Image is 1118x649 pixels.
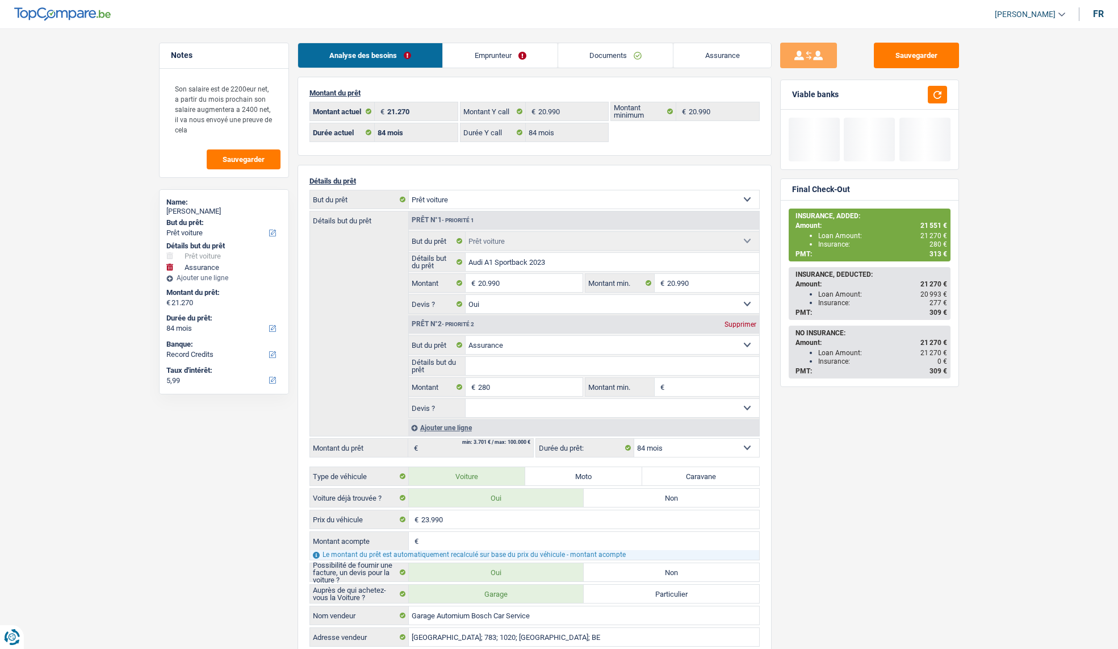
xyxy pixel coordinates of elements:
label: Montant du prêt [310,439,408,457]
label: Adresse vendeur [310,628,409,646]
div: Le montant du prêt est automatiquement recalculé sur base du prix du véhicule - montant acompte [310,550,759,560]
span: 0 € [937,357,947,365]
label: Non [584,489,759,507]
label: Détails but du prêt [409,253,466,271]
div: PMT: [795,367,947,375]
span: € [408,439,421,457]
div: INSURANCE, ADDED: [795,212,947,220]
label: Particulier [584,585,759,603]
p: Montant du prêt [309,89,760,97]
a: Assurance [673,43,771,68]
label: But du prêt [409,336,466,354]
span: 313 € [929,250,947,258]
span: 280 € [929,240,947,248]
div: Loan Amount: [818,349,947,357]
label: Durée Y call [460,123,526,142]
div: Ajouter une ligne [408,419,759,436]
label: But du prêt [409,232,466,250]
label: Montant acompte [310,532,409,550]
span: € [409,510,421,529]
span: 309 € [929,309,947,317]
a: [PERSON_NAME] [986,5,1065,24]
label: Non [584,563,759,581]
span: 21 270 € [920,232,947,240]
div: Amount: [795,280,947,288]
label: Voiture déjà trouvée ? [310,489,409,507]
label: Durée actuel [310,123,375,142]
div: Amount: [795,339,947,347]
span: € [676,102,689,120]
span: 21 551 € [920,222,947,230]
span: [PERSON_NAME] [995,10,1056,19]
div: Viable banks [792,90,839,99]
div: Insurance: [818,240,947,248]
label: Prix du véhicule [310,510,409,529]
div: Supprimer [722,321,759,328]
label: Taux d'intérêt: [166,366,279,375]
label: Moto [525,467,642,485]
label: Oui [409,489,584,507]
div: Ajouter une ligne [166,274,282,282]
div: min: 3.701 € / max: 100.000 € [462,440,530,445]
div: Amount: [795,222,947,230]
label: Montant actuel [310,102,375,120]
label: Auprès de qui achetez-vous la Voiture ? [310,585,409,603]
label: But du prêt: [166,218,279,227]
div: Insurance: [818,299,947,307]
div: Loan Amount: [818,232,947,240]
div: Loan Amount: [818,290,947,298]
label: Montant [409,378,466,396]
label: Type de véhicule [310,467,409,485]
label: Montant min. [585,378,655,396]
button: Sauvegarder [874,43,959,68]
span: € [655,378,667,396]
div: Prêt n°2 [409,321,477,328]
label: Montant minimum [611,102,676,120]
a: Emprunteur [443,43,558,68]
label: Oui [409,563,584,581]
input: Sélectionnez votre adresse dans la barre de recherche [409,628,759,646]
div: [PERSON_NAME] [166,207,282,216]
div: PMT: [795,309,947,317]
div: Final Check-Out [792,185,850,194]
label: Devis ? [409,399,466,417]
label: Montant [409,274,466,292]
span: € [466,274,478,292]
span: 309 € [929,367,947,375]
span: € [409,532,421,550]
button: Sauvegarder [207,149,280,169]
span: 21 270 € [920,280,947,288]
div: Insurance: [818,357,947,365]
span: - Priorité 2 [442,321,474,327]
label: Montant du prêt: [166,288,279,297]
h5: Notes [171,51,277,60]
span: € [375,102,387,120]
div: INSURANCE, DEDUCTED: [795,271,947,278]
span: € [526,102,538,120]
span: 277 € [929,299,947,307]
div: PMT: [795,250,947,258]
span: - Priorité 1 [442,217,474,223]
span: 21 270 € [920,339,947,347]
p: Détails du prêt [309,177,760,185]
label: Nom vendeur [310,606,409,625]
div: Prêt n°1 [409,217,477,224]
label: Détails but du prêt [310,211,408,224]
div: Name: [166,198,282,207]
a: Analyse des besoins [298,43,443,68]
label: Montant min. [585,274,655,292]
span: € [166,298,170,307]
label: Durée du prêt: [536,439,634,457]
label: Voiture [409,467,526,485]
img: TopCompare Logo [14,7,111,21]
label: Banque: [166,340,279,349]
span: € [655,274,667,292]
label: Détails but du prêt [409,357,466,375]
label: Caravane [642,467,759,485]
label: Garage [409,585,584,603]
a: Documents [558,43,673,68]
span: € [466,378,478,396]
span: 21 270 € [920,349,947,357]
label: Montant Y call [460,102,526,120]
label: Devis ? [409,295,466,313]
